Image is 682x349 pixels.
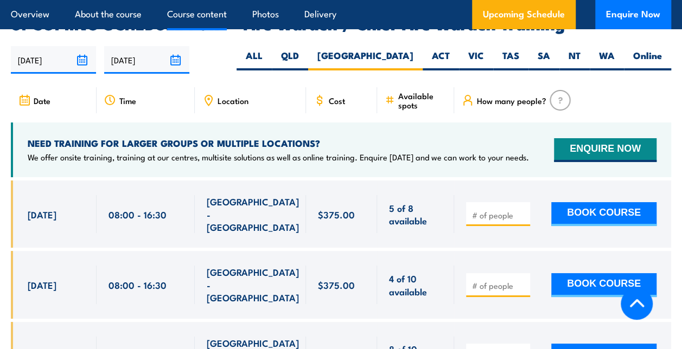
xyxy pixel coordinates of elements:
[28,208,56,221] span: [DATE]
[624,49,671,70] label: Online
[329,96,345,105] span: Cost
[28,279,56,291] span: [DATE]
[554,138,656,162] button: ENQUIRE NOW
[34,96,50,105] span: Date
[398,91,447,109] span: Available spots
[28,152,529,163] p: We offer onsite training, training at our centres, multisite solutions as well as online training...
[559,49,590,70] label: NT
[207,195,299,233] span: [GEOGRAPHIC_DATA] - [GEOGRAPHIC_DATA]
[308,49,423,70] label: [GEOGRAPHIC_DATA]
[272,49,308,70] label: QLD
[472,210,526,221] input: # of people
[109,279,167,291] span: 08:00 - 16:30
[207,266,299,303] span: [GEOGRAPHIC_DATA] - [GEOGRAPHIC_DATA]
[318,279,355,291] span: $375.00
[109,208,167,221] span: 08:00 - 16:30
[459,49,493,70] label: VIC
[590,49,624,70] label: WA
[28,137,529,149] h4: NEED TRAINING FOR LARGER GROUPS OR MULTIPLE LOCATIONS?
[237,49,272,70] label: ALL
[11,16,671,30] h2: UPCOMING SCHEDULE FOR - "Fire Warden / Chief Fire Warden Training"
[318,208,355,221] span: $375.00
[477,96,546,105] span: How many people?
[472,280,526,291] input: # of people
[119,96,136,105] span: Time
[551,202,656,226] button: BOOK COURSE
[423,49,459,70] label: ACT
[528,49,559,70] label: SA
[218,96,248,105] span: Location
[104,46,189,74] input: To date
[11,46,96,74] input: From date
[551,273,656,297] button: BOOK COURSE
[389,202,442,227] span: 5 of 8 available
[493,49,528,70] label: TAS
[389,272,442,298] span: 4 of 10 available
